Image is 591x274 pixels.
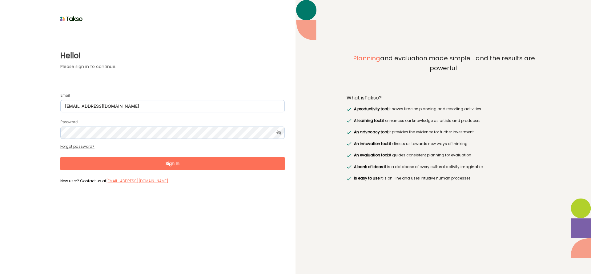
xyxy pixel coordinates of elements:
[352,129,473,135] label: it provides the evidence for further investment
[60,63,285,70] label: Please sign in to continue.
[347,119,352,123] img: greenRight
[60,93,70,98] label: Email
[352,152,471,158] label: it guides consistent planning for evaluation
[354,129,389,135] span: An advocacy tool:
[60,100,285,112] input: Email
[60,50,285,61] label: Hello!
[352,141,467,147] label: it directs us towards new ways of thinking
[352,106,481,112] label: it saves time on planning and reporting activities
[347,95,382,101] label: What is
[354,106,389,111] span: A productivity tool:
[347,131,352,134] img: greenRight
[354,152,389,158] span: An evaluation tool:
[352,164,482,170] label: it is a database of every cultural activity imaginable
[352,118,480,124] label: it enhances our knowledge as artists and producers
[354,141,389,146] span: An innovation tool:
[347,142,352,146] img: greenRight
[354,175,380,181] span: Is easy to use:
[364,94,382,101] span: Takso?
[60,14,83,23] img: taksoLoginLogo
[347,154,352,157] img: greenRight
[60,119,78,124] label: Password
[353,54,380,62] span: Planning
[60,144,94,149] a: Forgot password?
[347,54,540,87] label: and evaluation made simple... and the results are powerful
[347,177,352,180] img: greenRight
[354,118,382,123] span: A learning tool:
[347,165,352,169] img: greenRight
[354,164,384,169] span: A bank of ideas:
[106,178,168,183] a: [EMAIL_ADDRESS][DOMAIN_NAME]
[60,178,285,183] label: New user? Contact us at
[347,107,352,111] img: greenRight
[106,178,168,184] label: [EMAIL_ADDRESS][DOMAIN_NAME]
[352,175,470,181] label: it is on-line and uses intuitive human processes
[60,157,285,170] button: Sign In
